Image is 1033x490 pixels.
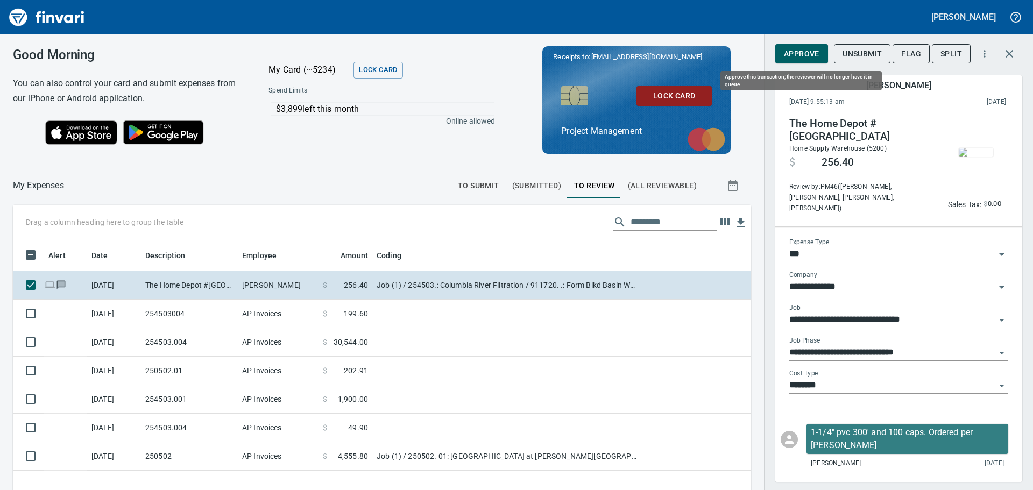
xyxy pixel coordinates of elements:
td: 254503.004 [141,328,238,357]
p: 1-1/4" pvc 300' and 100 caps. Ordered per [PERSON_NAME] [811,426,1004,452]
span: To Review [574,179,615,193]
label: Company [789,272,817,278]
h6: You can also control your card and submit expenses from our iPhone or Android application. [13,76,242,106]
td: [PERSON_NAME] [238,271,319,300]
span: Split [940,47,962,61]
p: Project Management [561,125,712,138]
button: Choose columns to display [717,214,733,230]
span: Home Supply Warehouse (5200) [789,145,887,152]
button: Open [994,247,1009,262]
span: $ [323,365,327,376]
span: Description [145,249,186,262]
button: Approve [775,44,828,64]
span: 256.40 [822,156,854,169]
button: Open [994,313,1009,328]
td: 254503.004 [141,414,238,442]
p: Drag a column heading here to group the table [26,217,183,228]
span: Online transaction [44,281,55,288]
p: Sales Tax: [948,199,982,210]
button: Show transactions within a particular date range [717,173,751,198]
span: 1,900.00 [338,394,368,404]
span: $ [323,451,327,461]
h5: [PERSON_NAME] [931,11,996,23]
span: Date [91,249,122,262]
button: Sales Tax:$0.00 [945,196,1004,212]
span: Amount [327,249,368,262]
td: The Home Depot #[GEOGRAPHIC_DATA] [141,271,238,300]
button: [PERSON_NAME] [929,9,999,25]
td: AP Invoices [238,442,319,471]
button: Open [994,280,1009,295]
p: My Expenses [13,179,64,192]
span: 4,555.80 [338,451,368,461]
p: My Card (···5234) [268,63,349,76]
span: Has messages [55,281,67,288]
td: 254503.001 [141,385,238,414]
span: Coding [377,249,401,262]
img: receipts%2Ftapani%2F2025-09-26%2FNEsw9X4wyyOGIebisYSa9hDywWp2__htBQ8yweROYOPY3ovEbW_2.jpg [959,148,993,157]
img: Finvari [6,4,87,30]
span: 202.91 [344,365,368,376]
span: [PERSON_NAME] [811,458,861,469]
button: Split [932,44,971,64]
td: 250502 [141,442,238,471]
label: Job [789,304,801,311]
p: Receipts to: [553,52,720,62]
td: AP Invoices [238,385,319,414]
span: Description [145,249,200,262]
button: Unsubmit [834,44,890,64]
nav: breadcrumb [13,179,64,192]
span: $ [789,156,795,169]
span: $ [323,280,327,290]
td: AP Invoices [238,328,319,357]
button: Close transaction [996,41,1022,67]
span: Flag [901,47,921,61]
span: $ [984,198,987,210]
td: AP Invoices [238,357,319,385]
span: Lock Card [645,89,703,103]
span: Lock Card [359,64,397,76]
td: Job (1) / 250502. 01: [GEOGRAPHIC_DATA] at [PERSON_NAME][GEOGRAPHIC_DATA] Structures / 93134. .: ... [372,442,641,471]
span: Employee [242,249,277,262]
td: AP Invoices [238,300,319,328]
span: Amount [341,249,368,262]
span: 0.00 [988,198,1002,210]
button: Download table [733,215,749,231]
img: Download on the App Store [45,120,117,145]
button: Lock Card [353,62,402,79]
button: Open [994,345,1009,360]
span: Alert [48,249,66,262]
td: Job (1) / 254503.: Columbia River Filtration / 911720. .: Form Blkd Basin Walls / 5: Other [372,271,641,300]
span: 256.40 [344,280,368,290]
span: This charge was settled by the merchant and appears on the 2025/10/04 statement. [916,97,1006,108]
span: $ [323,337,327,347]
td: AP Invoices [238,414,319,442]
td: [DATE] [87,328,141,357]
button: Open [994,378,1009,393]
p: $3,899 left this month [276,103,494,116]
span: To Submit [458,179,499,193]
td: 250502.01 [141,357,238,385]
label: Cost Type [789,370,818,377]
span: 30,544.00 [334,337,368,347]
span: $ [323,308,327,319]
td: [DATE] [87,385,141,414]
span: Alert [48,249,80,262]
span: Employee [242,249,291,262]
td: [DATE] [87,300,141,328]
span: (Submitted) [512,179,561,193]
td: [DATE] [87,442,141,471]
span: $ [323,422,327,433]
span: [EMAIL_ADDRESS][DOMAIN_NAME] [590,52,703,62]
img: Get it on Google Play [117,115,210,150]
h3: Good Morning [13,47,242,62]
span: Review by: PM46 ([PERSON_NAME], [PERSON_NAME], [PERSON_NAME], [PERSON_NAME]) [789,182,936,214]
span: Spend Limits [268,86,400,96]
span: [DATE] 9:55:13 am [789,97,916,108]
h4: The Home Depot #[GEOGRAPHIC_DATA] [789,117,936,143]
td: 254503004 [141,300,238,328]
span: Coding [377,249,415,262]
p: Online allowed [260,116,495,126]
span: [DATE] [985,458,1004,469]
h5: [PERSON_NAME] [866,80,931,91]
